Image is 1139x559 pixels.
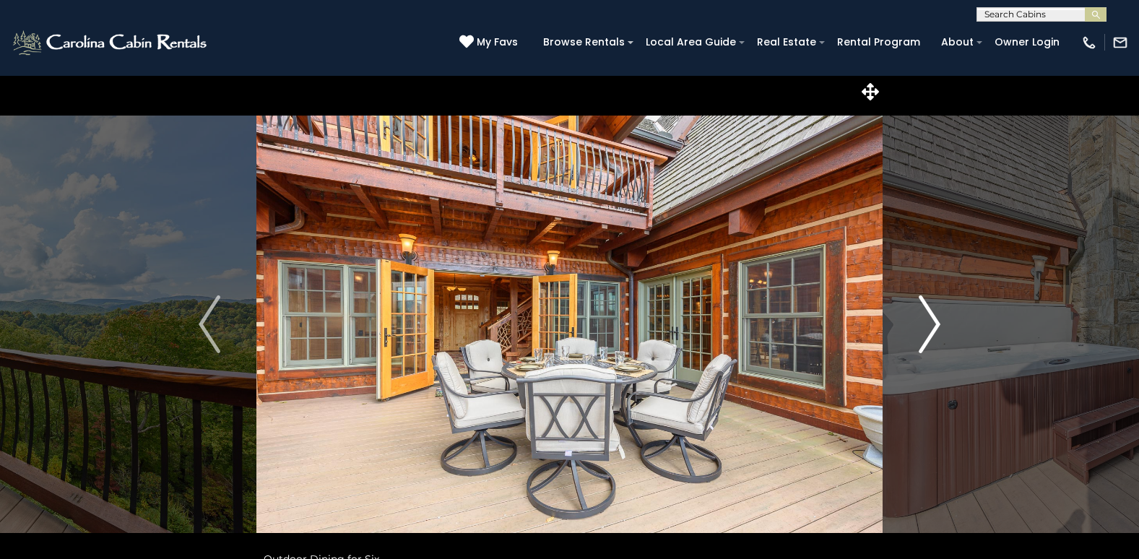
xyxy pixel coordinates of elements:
[199,295,220,353] img: arrow
[11,28,211,57] img: White-1-2.png
[638,31,743,53] a: Local Area Guide
[750,31,823,53] a: Real Estate
[919,295,940,353] img: arrow
[830,31,927,53] a: Rental Program
[477,35,518,50] span: My Favs
[1081,35,1097,51] img: phone-regular-white.png
[536,31,632,53] a: Browse Rentals
[459,35,521,51] a: My Favs
[1112,35,1128,51] img: mail-regular-white.png
[987,31,1067,53] a: Owner Login
[934,31,981,53] a: About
